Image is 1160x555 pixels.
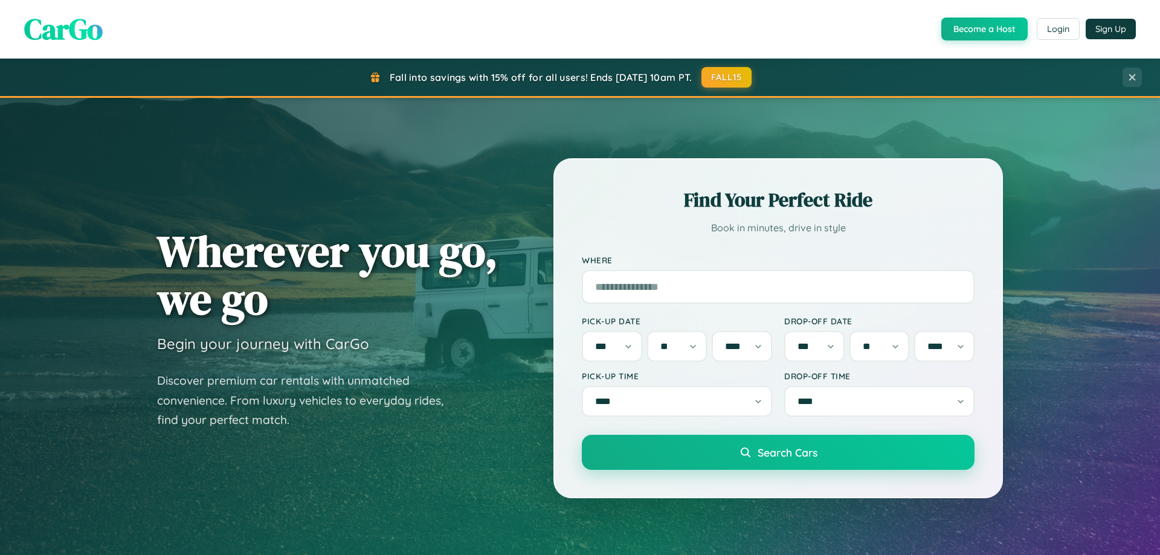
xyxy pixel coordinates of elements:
h1: Wherever you go, we go [157,227,498,322]
label: Where [582,255,975,265]
span: CarGo [24,9,103,49]
button: Login [1037,18,1080,40]
label: Pick-up Date [582,316,772,326]
label: Pick-up Time [582,371,772,381]
span: Search Cars [758,446,817,459]
button: Become a Host [941,18,1028,40]
p: Discover premium car rentals with unmatched convenience. From luxury vehicles to everyday rides, ... [157,371,459,430]
label: Drop-off Date [784,316,975,326]
p: Book in minutes, drive in style [582,219,975,237]
h3: Begin your journey with CarGo [157,335,369,353]
button: Sign Up [1086,19,1136,39]
button: Search Cars [582,435,975,470]
span: Fall into savings with 15% off for all users! Ends [DATE] 10am PT. [390,71,692,83]
button: FALL15 [701,67,752,88]
label: Drop-off Time [784,371,975,381]
h2: Find Your Perfect Ride [582,187,975,213]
